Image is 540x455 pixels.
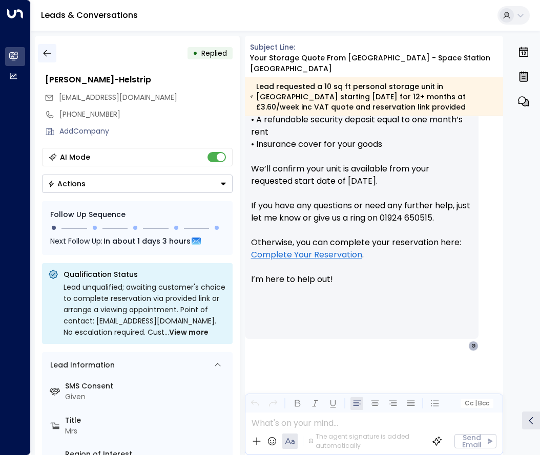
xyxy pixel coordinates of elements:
p: Qualification Status [64,269,226,279]
div: Lead unqualified; awaiting customer's choice to complete reservation via provided link or arrange... [64,281,226,338]
span: Cc Bcc [465,400,489,407]
div: Next Follow Up: [50,235,224,247]
span: In about 1 days 3 hours [103,235,191,247]
button: Actions [42,175,233,193]
div: Lead Information [47,360,115,371]
span: | [474,400,476,407]
div: Mrs [65,426,229,437]
div: Follow Up Sequence [50,209,224,220]
div: The agent signature is added automatically [308,432,424,450]
div: • [193,44,198,62]
div: [PERSON_NAME]-Helstrip [45,74,233,86]
div: Your storage quote from [GEOGRAPHIC_DATA] - Space Station [GEOGRAPHIC_DATA] [250,53,504,74]
div: Button group with a nested menu [42,175,233,193]
div: Actions [48,179,86,188]
label: Title [65,415,229,426]
label: SMS Consent [65,381,229,392]
span: g.grimsditch88@gmail.com [59,92,177,103]
div: Given [65,392,229,402]
span: View more [169,327,209,338]
button: Undo [248,397,261,410]
button: Cc|Bcc [461,399,493,408]
div: AddCompany [59,126,233,137]
span: [EMAIL_ADDRESS][DOMAIN_NAME] [59,92,177,102]
span: Replied [201,48,227,58]
div: AI Mode [60,152,90,162]
div: [PHONE_NUMBER] [59,109,233,120]
a: Complete Your Reservation [251,249,362,261]
button: Redo [266,397,279,410]
span: Subject Line: [250,42,295,52]
div: Lead requested a 10 sq ft personal storage unit in [GEOGRAPHIC_DATA] starting [DATE] for 12+ mont... [250,81,497,112]
div: G [468,341,479,351]
a: Leads & Conversations [41,9,138,21]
